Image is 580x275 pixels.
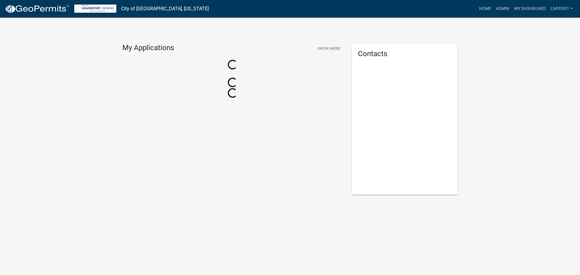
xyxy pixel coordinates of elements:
a: Admin [494,3,512,14]
button: Show More [315,43,343,53]
h4: My Applications [122,43,174,53]
a: lmyers1 [548,3,575,14]
img: City of Logansport, Indiana [74,5,116,13]
a: My Dashboard [512,3,548,14]
a: City of [GEOGRAPHIC_DATA], [US_STATE] [121,4,209,14]
a: Home [477,3,494,14]
h5: Contacts [358,50,452,58]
